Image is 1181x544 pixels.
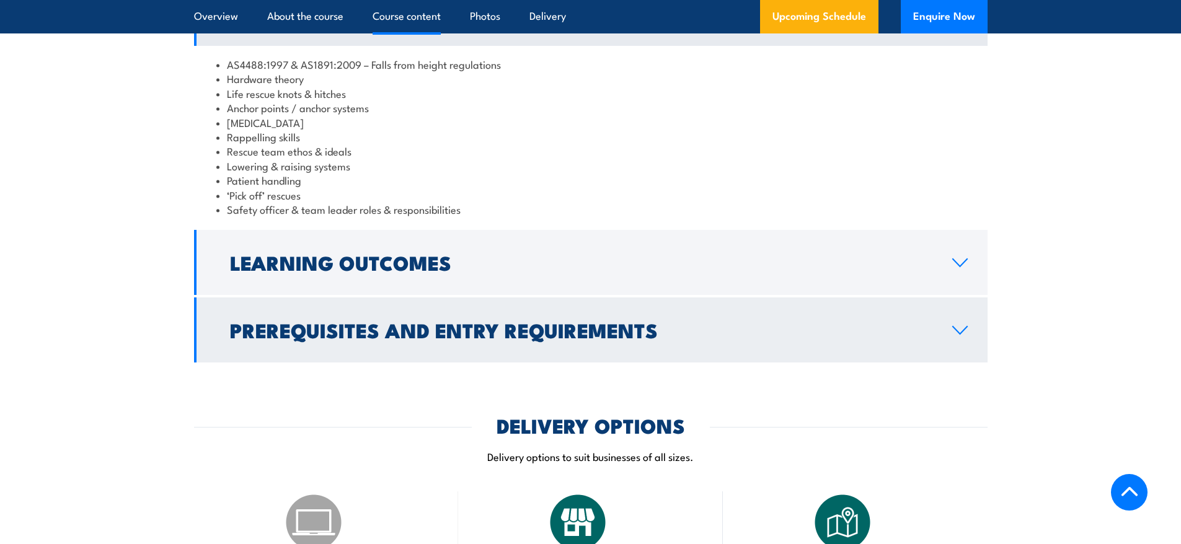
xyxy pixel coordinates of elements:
[216,188,965,202] li: ‘Pick off’ rescues
[497,416,685,434] h2: DELIVERY OPTIONS
[216,144,965,158] li: Rescue team ethos & ideals
[194,449,988,463] p: Delivery options to suit businesses of all sizes.
[216,115,965,129] li: [MEDICAL_DATA]
[216,202,965,216] li: Safety officer & team leader roles & responsibilities
[216,173,965,187] li: Patient handling
[216,71,965,86] li: Hardware theory
[194,230,988,295] a: Learning Outcomes
[194,297,988,362] a: Prerequisites and Entry Requirements
[230,253,932,271] h2: Learning Outcomes
[216,57,965,71] li: AS4488:1997 & AS1891:2009 – Falls from height regulations
[216,129,965,144] li: Rappelling skills
[216,159,965,173] li: Lowering & raising systems
[230,321,932,338] h2: Prerequisites and Entry Requirements
[216,86,965,100] li: Life rescue knots & hitches
[216,100,965,115] li: Anchor points / anchor systems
